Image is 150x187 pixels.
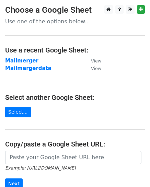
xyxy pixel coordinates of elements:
[5,140,145,148] h4: Copy/paste a Google Sheet URL:
[5,46,145,54] h4: Use a recent Google Sheet:
[5,65,51,71] a: Mailmergerdata
[5,18,145,25] p: Use one of the options below...
[91,66,101,71] small: View
[84,65,101,71] a: View
[5,93,145,102] h4: Select another Google Sheet:
[84,58,101,64] a: View
[91,58,101,63] small: View
[5,151,141,164] input: Paste your Google Sheet URL here
[5,165,76,171] small: Example: [URL][DOMAIN_NAME]
[5,58,38,64] a: Mailmerger
[5,107,31,117] a: Select...
[5,5,145,15] h3: Choose a Google Sheet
